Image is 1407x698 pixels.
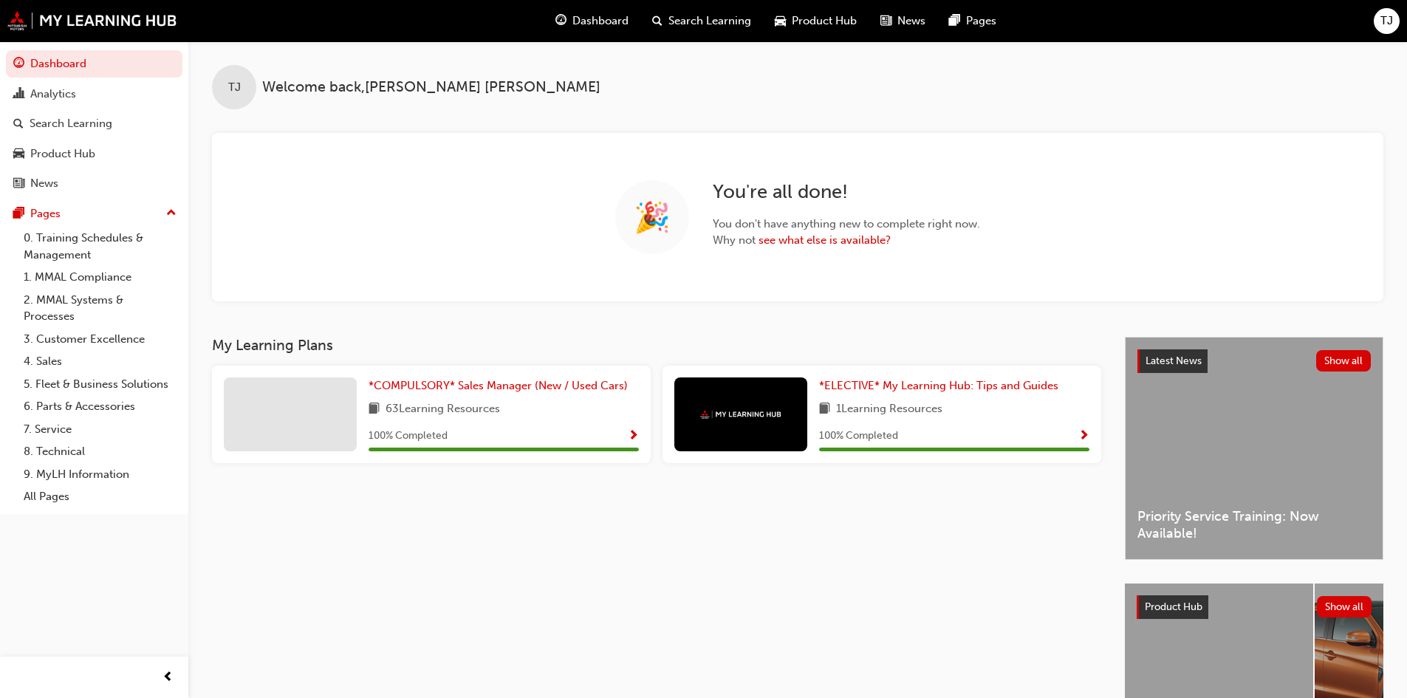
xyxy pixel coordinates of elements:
a: *ELECTIVE* My Learning Hub: Tips and Guides [819,377,1064,394]
span: Product Hub [1145,601,1202,613]
a: Latest NewsShow allPriority Service Training: Now Available! [1125,337,1383,560]
span: guage-icon [13,58,24,71]
span: book-icon [819,400,830,419]
span: News [897,13,925,30]
div: Product Hub [30,146,95,162]
span: 1 Learning Resources [836,400,942,419]
span: book-icon [369,400,380,419]
button: DashboardAnalyticsSearch LearningProduct HubNews [6,47,182,200]
button: Show Progress [628,427,639,445]
span: You don't have anything new to complete right now. [713,216,980,233]
span: car-icon [775,12,786,30]
div: Analytics [30,86,76,103]
a: Dashboard [6,50,182,78]
span: guage-icon [555,12,566,30]
span: TJ [228,79,241,96]
span: 100 % Completed [819,428,898,445]
img: mmal [7,11,177,30]
span: Priority Service Training: Now Available! [1137,508,1371,541]
span: car-icon [13,148,24,161]
a: Product Hub [6,140,182,168]
span: Show Progress [1078,430,1089,443]
img: mmal [700,410,781,420]
h2: You're all done! [713,180,980,204]
span: 100 % Completed [369,428,448,445]
span: pages-icon [949,12,960,30]
a: see what else is available? [759,233,891,247]
span: TJ [1380,13,1393,30]
a: Search Learning [6,110,182,137]
a: 0. Training Schedules & Management [18,227,182,266]
h3: My Learning Plans [212,337,1101,354]
a: 6. Parts & Accessories [18,395,182,418]
a: search-iconSearch Learning [640,6,763,36]
a: All Pages [18,485,182,508]
span: search-icon [13,117,24,131]
a: Analytics [6,81,182,108]
a: pages-iconPages [937,6,1008,36]
button: Pages [6,200,182,227]
a: 1. MMAL Compliance [18,266,182,289]
a: 5. Fleet & Business Solutions [18,373,182,396]
span: chart-icon [13,88,24,101]
a: 4. Sales [18,350,182,373]
button: Show Progress [1078,427,1089,445]
span: news-icon [880,12,891,30]
span: prev-icon [162,668,174,687]
span: Welcome back , [PERSON_NAME] [PERSON_NAME] [262,79,600,96]
span: Dashboard [572,13,629,30]
a: *COMPULSORY* Sales Manager (New / Used Cars) [369,377,634,394]
div: Search Learning [30,115,112,132]
span: 🎉 [634,209,671,226]
span: Latest News [1146,355,1202,367]
a: 3. Customer Excellence [18,328,182,351]
a: 7. Service [18,418,182,441]
span: Search Learning [668,13,751,30]
span: Pages [966,13,996,30]
a: news-iconNews [869,6,937,36]
span: *ELECTIVE* My Learning Hub: Tips and Guides [819,379,1058,392]
a: Latest NewsShow all [1137,349,1371,373]
span: 63 Learning Resources [386,400,500,419]
span: pages-icon [13,208,24,221]
button: Show all [1317,596,1372,617]
a: 8. Technical [18,440,182,463]
span: Why not [713,232,980,249]
button: Show all [1316,350,1372,372]
a: News [6,170,182,197]
a: Product HubShow all [1137,595,1372,619]
span: Product Hub [792,13,857,30]
div: Pages [30,205,61,222]
a: 2. MMAL Systems & Processes [18,289,182,328]
a: car-iconProduct Hub [763,6,869,36]
span: search-icon [652,12,663,30]
span: up-icon [166,204,177,223]
span: Show Progress [628,430,639,443]
a: guage-iconDashboard [544,6,640,36]
a: 9. MyLH Information [18,463,182,486]
div: News [30,175,58,192]
span: *COMPULSORY* Sales Manager (New / Used Cars) [369,379,628,392]
span: news-icon [13,177,24,191]
button: TJ [1374,8,1400,34]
